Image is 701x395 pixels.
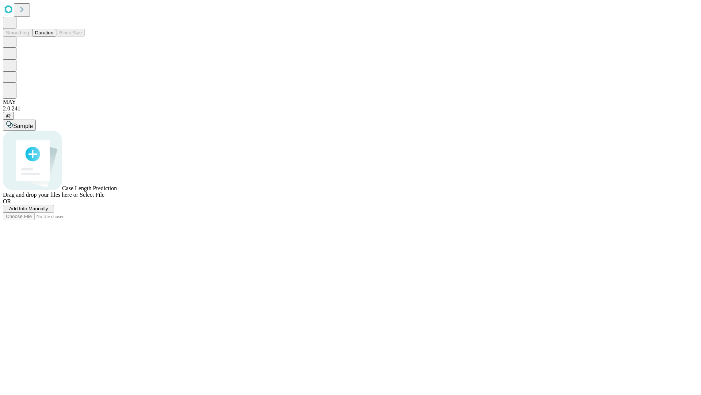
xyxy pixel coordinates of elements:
[32,29,56,37] button: Duration
[6,113,11,118] span: @
[62,185,117,191] span: Case Length Prediction
[9,206,48,211] span: Add Info Manually
[3,99,698,105] div: MAY
[13,123,33,129] span: Sample
[3,120,36,131] button: Sample
[3,198,11,204] span: OR
[3,112,14,120] button: @
[3,105,698,112] div: 2.0.241
[3,29,32,37] button: Smoothing
[80,192,104,198] span: Select File
[56,29,85,37] button: Block Size
[3,205,54,212] button: Add Info Manually
[3,192,78,198] span: Drag and drop your files here or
